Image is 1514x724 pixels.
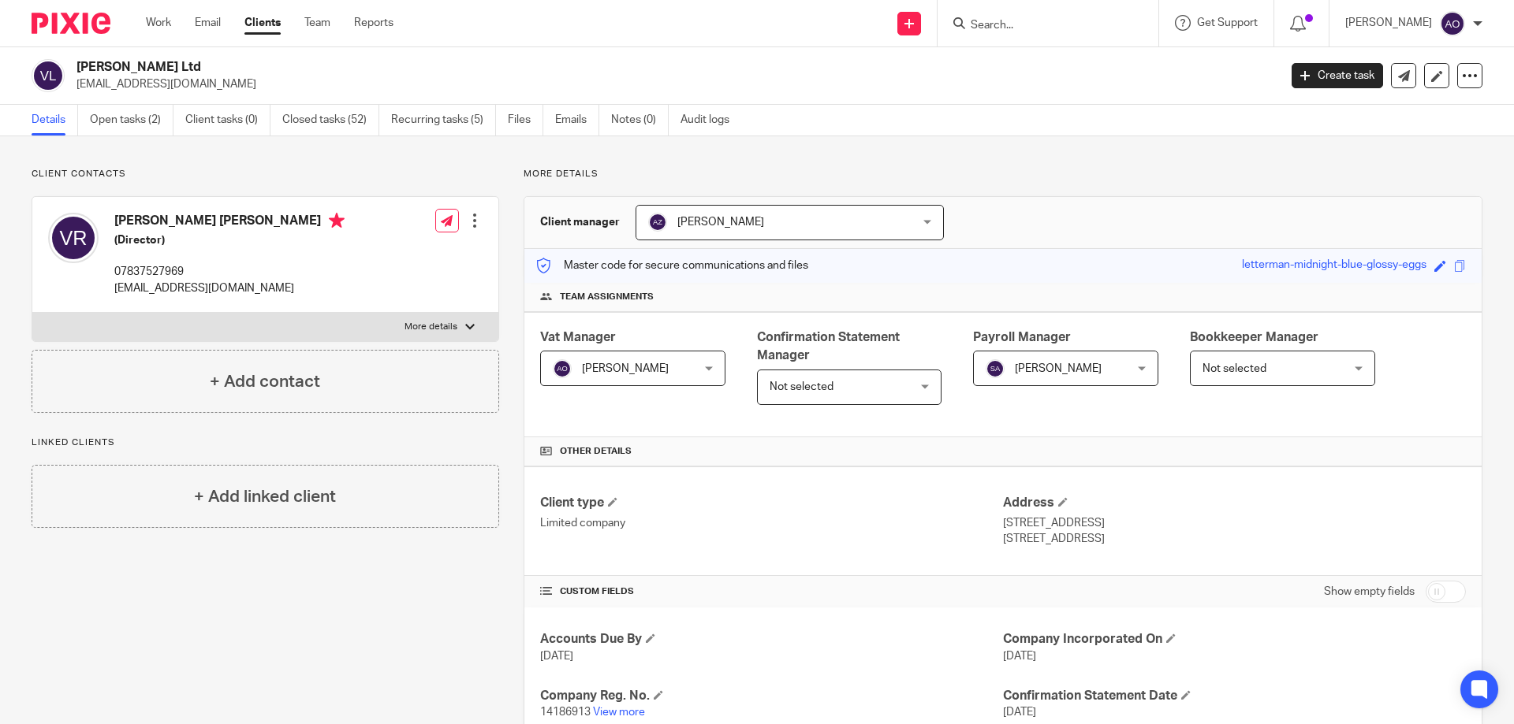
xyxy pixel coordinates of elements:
[114,213,345,232] h4: [PERSON_NAME] [PERSON_NAME]
[540,631,1003,648] h4: Accounts Due By
[32,13,110,34] img: Pixie
[677,217,764,228] span: [PERSON_NAME]
[1003,515,1466,531] p: [STREET_ADDRESS]
[32,105,78,136] a: Details
[508,105,543,136] a: Files
[1242,257,1426,275] div: letterman-midnight-blue-glossy-eggs
[32,59,65,92] img: svg%3E
[969,19,1111,33] input: Search
[1003,707,1036,718] span: [DATE]
[354,15,393,31] a: Reports
[1003,688,1466,704] h4: Confirmation Statement Date
[540,214,620,230] h3: Client manager
[582,363,669,374] span: [PERSON_NAME]
[1190,331,1318,343] span: Bookkeeper Manager
[32,168,499,180] p: Client contacts
[540,495,1003,511] h4: Client type
[304,15,330,31] a: Team
[48,213,99,263] img: svg%3E
[76,59,1030,76] h2: [PERSON_NAME] Ltd
[540,688,1003,704] h4: Company Reg. No.
[1292,63,1383,88] a: Create task
[1324,584,1415,600] label: Show empty fields
[114,280,345,296] p: [EMAIL_ADDRESS][DOMAIN_NAME]
[76,76,1268,92] p: [EMAIL_ADDRESS][DOMAIN_NAME]
[540,651,573,662] span: [DATE]
[540,515,1003,531] p: Limited company
[185,105,270,136] a: Client tasks (0)
[244,15,281,31] a: Clients
[540,585,1003,598] h4: CUSTOM FIELDS
[114,232,345,248] h5: (Director)
[536,258,808,273] p: Master code for secure communications and files
[986,359,1005,378] img: svg%3E
[194,485,336,509] h4: + Add linked client
[282,105,379,136] a: Closed tasks (52)
[1003,495,1466,511] h4: Address
[560,291,654,303] span: Team assignments
[210,369,320,394] h4: + Add contact
[1440,11,1465,36] img: svg%3E
[593,707,645,718] a: View more
[195,15,221,31] a: Email
[1345,15,1432,31] p: [PERSON_NAME]
[146,15,171,31] a: Work
[611,105,669,136] a: Notes (0)
[553,359,572,378] img: svg%3E
[681,105,741,136] a: Audit logs
[770,381,833,392] span: Not selected
[32,436,499,449] p: Linked clients
[757,331,900,362] span: Confirmation Statement Manager
[973,331,1071,343] span: Payroll Manager
[1203,363,1266,374] span: Not selected
[555,105,599,136] a: Emails
[1197,17,1258,28] span: Get Support
[405,321,457,333] p: More details
[391,105,496,136] a: Recurring tasks (5)
[560,445,632,458] span: Other details
[540,707,591,718] span: 14186913
[540,331,616,343] span: Vat Manager
[1015,363,1102,374] span: [PERSON_NAME]
[114,264,345,280] p: 07837527969
[1003,651,1036,662] span: [DATE]
[1003,531,1466,547] p: [STREET_ADDRESS]
[524,168,1482,180] p: More details
[90,105,173,136] a: Open tasks (2)
[329,213,345,228] i: Primary
[1003,631,1466,648] h4: Company Incorporated On
[648,213,667,232] img: svg%3E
